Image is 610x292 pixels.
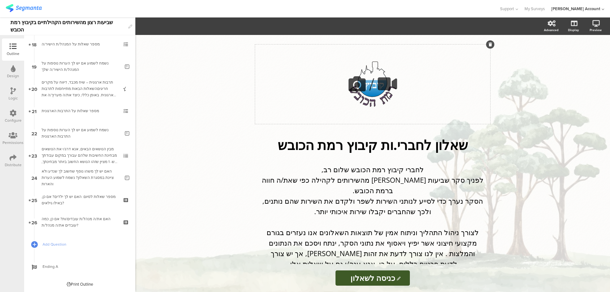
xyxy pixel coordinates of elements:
[26,144,134,166] a: 23 מבין הנושאים הבאים, אנא דרג/י את הנושאים מבחינת החשיבות שלהם עבורך במקום עבודתך כש- 1 מציין שז...
[568,28,579,32] div: Display
[31,85,37,92] span: 20
[10,17,125,35] div: שביעות רצון מהשירותים הקהילתיים בקיבוץ רמת הכובש
[42,194,118,206] div: מספר שאלות לסיום: האם יש לך ילדים? אם כן, באילו גילאים?
[31,152,37,159] span: 23
[42,60,120,73] div: נשמח לשמוע אם יש לך הערות נוספות על המנהל/ת הישיר/ה שלך
[261,175,484,196] p: לפניך סקר שביעות [PERSON_NAME] מהשירותים לקהילה כפי שאת/ה חווה ברמת הכובש.
[26,189,134,211] a: 25 מספר שאלות לסיום: האם יש לך ילדים? אם כן, באילו גילאים?
[42,168,120,187] div: האם יש לך משהו נוסף שחשוב לך שנדע ולא ציינת במסגרת השאלון? נשמח לשמוע הערות והארות
[544,28,559,32] div: Advanced
[5,118,22,123] div: Configure
[261,227,484,269] p: לצורך ניהול התהליך וניתוח אמין של תוצאות השאלונים אנו נעזרים בגורם מקצועי חיצוני אשר יפיץ ויאסוף ...
[335,270,410,286] input: Start
[26,33,134,55] a: 18 מספר שאלות על המנהל/ת הישיר/ה
[32,63,37,70] span: 19
[7,51,19,57] div: Outline
[31,174,37,181] span: 24
[261,164,484,175] p: לחברי קיבוץ רמת הכובש שלום רב,
[9,95,18,101] div: Logic
[42,216,118,228] div: האם את/ה מנהל/ת עובדים/ות? אם כן, כמה עובדים את/ה מנהל/ת?
[551,6,600,12] div: [PERSON_NAME] Account
[31,196,37,203] span: 25
[26,255,134,278] a: Ending A
[43,241,124,248] span: Add Question
[42,79,118,98] div: תרבות ארגונית – שיח מכבד, דיווח על מקרים חריגיםהשאלות הבאות מתייחסות לתרבות הארגונית. באופן כללי,...
[369,72,374,97] span: /
[31,130,37,137] span: 22
[43,263,124,270] span: Ending A
[26,55,134,78] a: 19 נשמח לשמוע אם יש לך הערות נוספות על המנהל/ת הישיר/ה שלך
[26,166,134,189] a: 24 האם יש לך משהו נוסף שחשוב לך שנדע ולא ציינת במסגרת השאלון? נשמח לשמוע הערות והארות
[42,108,118,114] div: מספר שאלות על התרבות הארגונית
[31,219,37,226] span: 26
[5,162,22,168] div: Distribute
[500,6,514,12] span: Support
[26,100,134,122] a: 21 מספר שאלות על התרבות הארגונית
[67,281,93,287] div: Print Outline
[261,196,484,217] p: הסקר נערך כדי לסייע לנותני השירות לשפר ולקדם את השירות שהם נותנים, ולכך שהחברים יקבלו שירות איכות...
[26,122,134,144] a: 22 נשמח לשמוע אם יש לך הערות נוספות על התרבות הארגונית
[42,146,118,165] div: מבין הנושאים הבאים, אנא דרג/י את הנושאים מבחינת החשיבות שלהם עבורך במקום עבודתך כש- 1 מציין שזהו ...
[590,28,602,32] div: Preview
[7,73,19,79] div: Design
[32,41,37,48] span: 18
[42,41,118,47] div: מספר שאלות על המנהל/ת הישיר/ה
[42,127,120,139] div: נשמח לשמוע אם יש לך הערות נוספות על התרבות הארגונית
[26,211,134,233] a: 26 האם את/ה מנהל/ת עובדים/ות? אם כן, כמה עובדים את/ה מנהל/ת?
[32,107,37,114] span: 21
[6,4,42,12] img: segmanta logo
[26,78,134,100] a: 20 תרבות ארגונית – שיח מכבד, דיווח על מקרים חריגיםהשאלות הבאות מתייחסות לתרבות הארגונית. באופן כל...
[3,140,24,146] div: Permissions
[255,136,490,154] p: שאלון לחברי.ות קיבוץ רמת הכובש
